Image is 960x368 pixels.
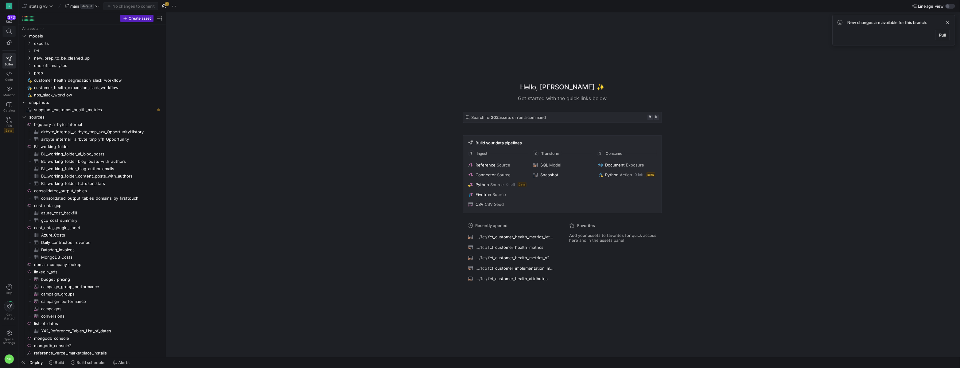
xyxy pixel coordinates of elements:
[21,187,162,194] a: consolidated_output_tables​​​​​​​​
[21,202,162,209] a: cost_data_gcp​​​​​​​​
[34,47,161,54] span: fct
[41,283,155,290] span: campaign_group_performance​​​​​​​​​
[21,231,162,239] a: Azure_Costs​​​​​​​​​
[21,194,162,202] div: Press SPACE to select this row.
[41,276,155,283] span: budget_pricing​​​​​​​​​
[21,91,162,99] a: nps_slack_workflow​​​​​
[41,254,155,261] span: MongoDB_Costs​​​​​​​​​
[476,255,488,260] span: .../fct/
[21,276,162,283] div: Press SPACE to select this row.
[488,266,555,271] span: fct_customer_implementation_metrics_latest
[41,173,155,180] span: BL_working_folder_content_posts_with_authors​​​​​​​​​
[21,143,162,150] a: BL_working_folder​​​​​​​​
[492,192,506,197] span: Source
[34,320,161,327] span: list_of_dates​​​​​​​​
[475,223,507,228] span: Recently opened
[21,150,162,158] div: Press SPACE to select this row.
[21,106,162,113] div: Press SPACE to select this row.
[21,121,162,128] div: Press SPACE to select this row.
[467,275,557,283] button: .../fct/fct_customer_health_attributes
[2,353,16,366] button: SK
[635,173,644,177] span: 0 left
[21,202,162,209] div: Press SPACE to select this row.
[21,187,162,194] div: Press SPACE to select this row.
[21,246,162,253] div: Press SPACE to select this row.
[34,121,161,128] span: bigquery_airbyte_Internal​​​​​​​​
[2,84,16,99] a: Monitor
[21,335,162,342] div: Press SPACE to select this row.
[21,298,162,305] a: campaign_performance​​​​​​​​​
[34,84,155,91] span: customer_health_expansion_slack_workflow​​​​​
[21,290,162,298] a: campaign_groups​​​​​​​​​
[471,115,546,120] span: Search for assets or run a command
[21,217,162,224] a: gcp_cost_summary​​​​​​​​​
[34,187,161,194] span: consolidated_output_tables​​​​​​​​
[467,243,557,251] button: .../fct/fct_customer_health_metrics
[21,106,162,113] a: snapshot_customer_health_metrics​​​​​​​
[3,337,15,345] span: Space settings
[6,3,12,9] div: S
[476,234,488,239] span: .../fct/
[2,115,16,135] a: PRsBeta
[463,112,662,123] button: Search for202assets or run a command⌘k
[21,342,162,349] a: mongodb_console2​​​​​​​​
[21,143,162,150] div: Press SPACE to select this row.
[29,33,161,40] span: models
[21,165,162,172] div: Press SPACE to select this row.
[21,312,162,320] a: conversions​​​​​​​​​
[497,162,510,167] span: Source
[21,84,162,91] div: Press SPACE to select this row.
[120,15,154,22] button: Create asset
[21,158,162,165] div: Press SPACE to select this row.
[518,182,527,187] span: Beta
[21,128,162,135] div: Press SPACE to select this row.
[4,128,14,133] span: Beta
[654,115,659,120] kbd: k
[21,320,162,327] a: list_of_dates​​​​​​​​
[939,33,946,37] span: Pull
[21,261,162,268] div: Press SPACE to select this row.
[21,113,162,121] div: Press SPACE to select this row.
[41,327,155,335] span: Y42_Reference_Tables_List_of_dates​​​​​​​​​
[21,47,162,54] div: Press SPACE to select this row.
[21,84,162,91] a: customer_health_expansion_slack_workflow​​​​​
[21,239,162,246] a: Daily_contracted_revenue​​​​​​​​​
[34,261,161,268] span: domain_company_lookup​​​​​​​​
[70,4,79,9] span: main
[21,194,162,202] a: consolidated_output_tables_domains_by_firsttouch​​​​​​​​​
[21,335,162,342] a: mongodb_console​​​​​​​​
[21,253,162,261] a: MongoDB_Costs​​​​​​​​​
[21,349,162,357] a: reference_vercel_marketplace_installs​​​​​​​​
[476,245,488,250] span: .../fct/
[5,291,13,295] span: Help
[34,143,161,150] span: BL_working_folder​​​​​​​​
[532,171,593,178] button: Snapshot
[21,54,162,62] div: Press SPACE to select this row.
[21,40,162,47] div: Press SPACE to select this row.
[34,62,161,69] span: one_off_analyses
[41,136,155,143] span: airbyte_internal__airbyte_tmp_yfh_Opportunity​​​​​​​​​
[41,165,155,172] span: BL_working_folder_blog-author-emails​​​​​​​​​
[488,255,550,260] span: fct_customer_health_metrics_v2
[540,162,548,167] span: SQL
[647,115,653,120] kbd: ⌘
[21,121,162,128] a: bigquery_airbyte_Internal​​​​​​​​
[467,201,528,208] button: CSVCSV Seed
[21,76,162,84] a: customer_health_degradation_slack_workflow​​​​​
[476,192,491,197] span: Fivetran
[21,224,162,231] div: Press SPACE to select this row.
[21,165,162,172] a: BL_working_folder_blog-author-emails​​​​​​​​​
[29,114,161,121] span: sources
[21,62,162,69] div: Press SPACE to select this row.
[21,246,162,253] a: Datadog_Invoices​​​​​​​​​
[21,99,162,106] div: Press SPACE to select this row.
[597,171,658,178] button: PythonAction0 leftBeta
[21,298,162,305] div: Press SPACE to select this row.
[847,20,927,25] span: New changes are available for this branch.
[21,217,162,224] div: Press SPACE to select this row.
[4,313,14,320] span: Get started
[41,246,155,253] span: Datadog_Invoices​​​​​​​​​
[463,95,662,102] div: Get started with the quick links below
[549,162,561,167] span: Model
[2,53,16,69] a: Editor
